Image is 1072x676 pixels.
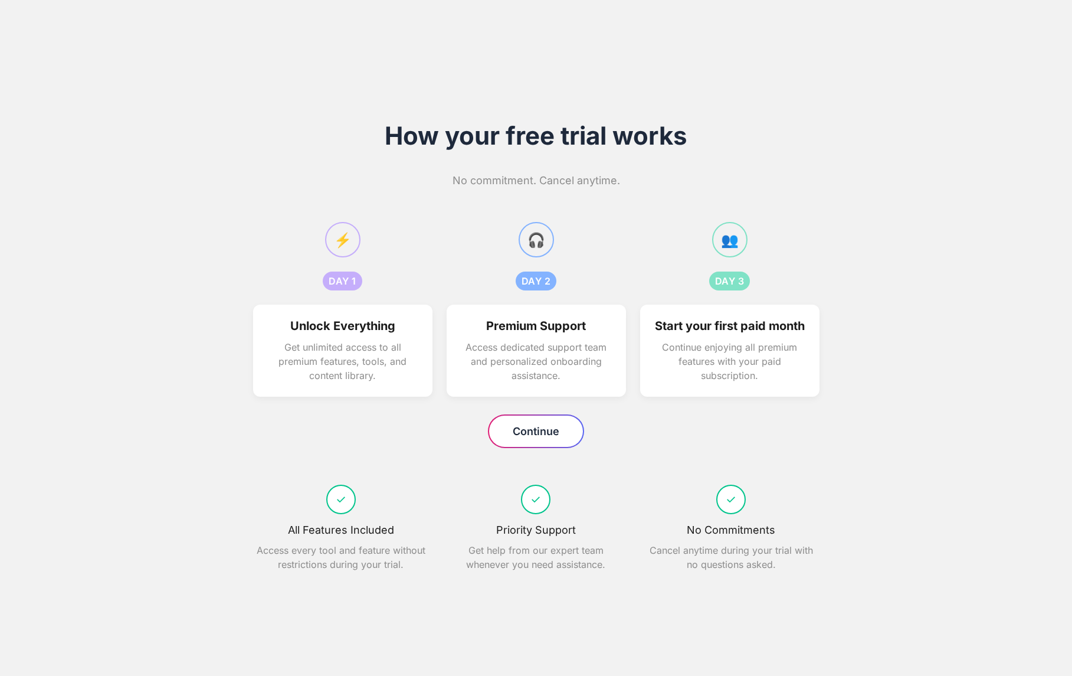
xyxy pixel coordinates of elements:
h4: Priority Support [448,524,624,536]
div: ✓ [716,485,746,514]
div: ⚡ [325,222,360,257]
h3: Premium Support [461,319,612,333]
p: No commitment. Cancel anytime. [253,174,819,187]
p: Access dedicated support team and personalized onboarding assistance. [461,340,612,383]
p: Get unlimited access to all premium features, tools, and content library. [267,340,418,383]
h3: Unlock Everything [267,319,418,333]
h4: No Commitments [643,524,819,536]
p: Get help from our expert team whenever you need assistance. [448,543,624,572]
div: DAY 3 [709,272,750,290]
div: ✓ [521,485,550,514]
h4: All Features Included [253,524,430,536]
p: Continue enjoying all premium features with your paid subscription. [654,340,805,383]
p: Cancel anytime during your trial with no questions asked. [643,543,819,572]
h1: How your free trial works [253,121,819,151]
div: DAY 1 [323,272,362,290]
div: 🎧 [519,222,554,257]
div: ✓ [326,485,356,514]
button: Continue [489,416,583,447]
h3: Start your first paid month [654,319,805,333]
div: 👥 [712,222,748,257]
div: DAY 2 [516,272,557,290]
p: Access every tool and feature without restrictions during your trial. [253,543,430,572]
